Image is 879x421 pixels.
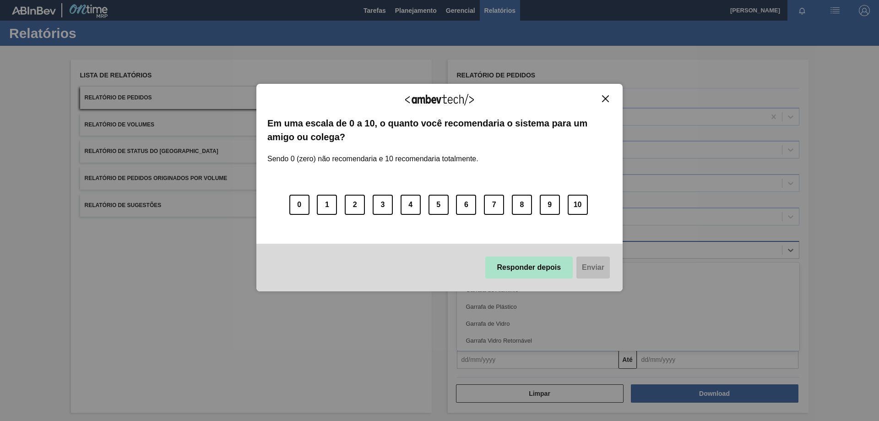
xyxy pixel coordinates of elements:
button: 4 [401,195,421,215]
label: Em uma escala de 0 a 10, o quanto você recomendaria o sistema para um amigo ou colega? [267,116,612,144]
button: 3 [373,195,393,215]
img: Close [602,95,609,102]
button: Close [599,95,612,103]
button: 2 [345,195,365,215]
button: 8 [512,195,532,215]
button: 6 [456,195,476,215]
button: 9 [540,195,560,215]
button: 1 [317,195,337,215]
button: 10 [568,195,588,215]
button: 7 [484,195,504,215]
img: Logo Ambevtech [405,94,474,105]
label: Sendo 0 (zero) não recomendaria e 10 recomendaria totalmente. [267,144,478,163]
button: 5 [429,195,449,215]
button: Responder depois [485,257,573,279]
button: 0 [289,195,309,215]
